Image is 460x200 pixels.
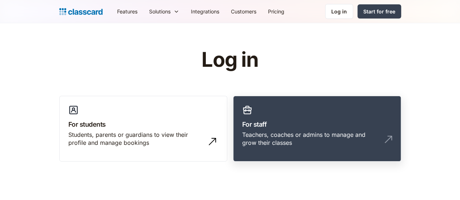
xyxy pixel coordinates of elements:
a: Pricing [262,3,290,20]
div: Log in [331,8,347,15]
a: For studentsStudents, parents or guardians to view their profile and manage bookings [59,96,227,162]
h3: For students [68,119,218,129]
div: Start for free [363,8,395,15]
div: Solutions [149,8,171,15]
a: Customers [225,3,262,20]
a: Features [111,3,143,20]
h1: Log in [115,49,345,71]
a: Integrations [185,3,225,20]
div: Students, parents or guardians to view their profile and manage bookings [68,131,204,147]
a: For staffTeachers, coaches or admins to manage and grow their classes [233,96,401,162]
a: Logo [59,7,103,17]
a: Start for free [357,4,401,19]
div: Solutions [143,3,185,20]
div: Teachers, coaches or admins to manage and grow their classes [242,131,377,147]
a: Log in [325,4,353,19]
h3: For staff [242,119,392,129]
